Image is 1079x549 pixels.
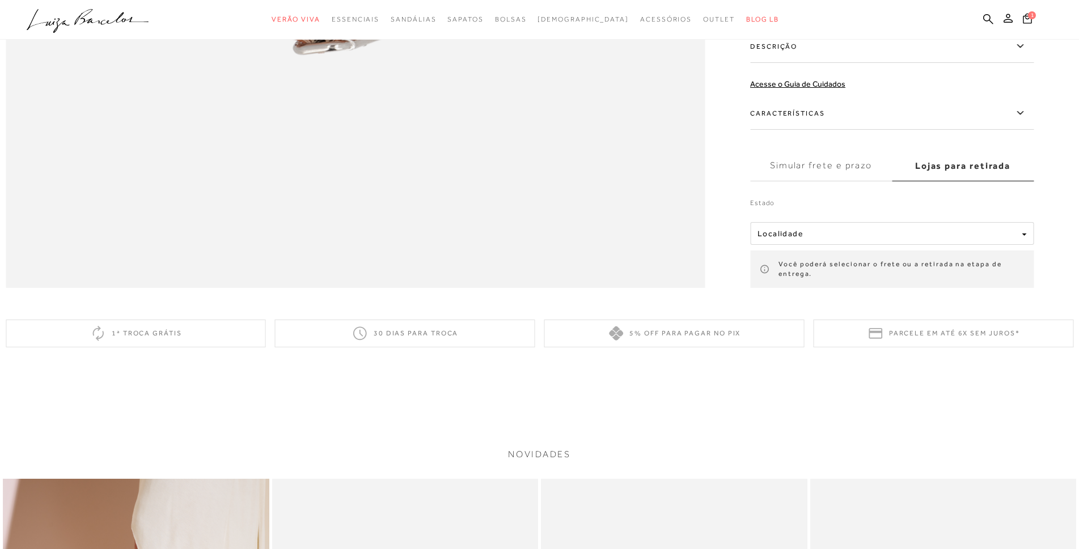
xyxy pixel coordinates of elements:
[6,320,266,347] div: 1ª troca grátis
[750,30,1034,63] label: Descrição
[703,15,735,23] span: Outlet
[332,9,379,30] a: categoryNavScreenReaderText
[272,9,320,30] a: categoryNavScreenReaderText
[495,15,527,23] span: Bolsas
[750,97,1034,130] label: Características
[640,15,692,23] span: Acessórios
[758,229,803,238] span: Localidade
[447,9,483,30] a: categoryNavScreenReaderText
[746,15,779,23] span: BLOG LB
[332,15,379,23] span: Essenciais
[750,222,1034,245] button: Localidade
[544,320,805,347] div: 5% off para pagar no PIX
[1028,11,1036,19] span: 1
[892,151,1034,181] label: Lojas para retirada
[275,320,535,347] div: 30 dias para troca
[272,15,320,23] span: Verão Viva
[1019,12,1035,28] button: 1
[746,9,779,30] a: BLOG LB
[813,320,1073,347] div: Parcele em até 6x sem juros*
[750,79,845,88] a: Acesse o Guia de Cuidados
[538,9,629,30] a: noSubCategoriesText
[391,9,436,30] a: categoryNavScreenReaderText
[640,9,692,30] a: categoryNavScreenReaderText
[495,9,527,30] a: categoryNavScreenReaderText
[750,198,1034,214] label: Estado
[703,9,735,30] a: categoryNavScreenReaderText
[750,151,892,181] label: Simular frete e prazo
[750,250,1034,288] div: Você poderá selecionar o frete ou a retirada na etapa de entrega.
[447,15,483,23] span: Sapatos
[538,15,629,23] span: [DEMOGRAPHIC_DATA]
[391,15,436,23] span: Sandálias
